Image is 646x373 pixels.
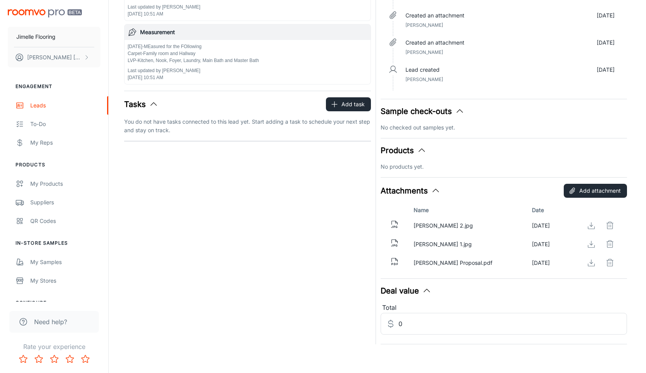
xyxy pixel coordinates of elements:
button: [PERSON_NAME] [PERSON_NAME] [8,47,100,67]
p: Leutz 1.jpg [414,240,526,249]
button: Products [381,145,426,156]
div: Jul 3, 2025, 10:50 AM [532,221,559,230]
button: Rate 3 star [47,351,62,367]
img: Roomvo PRO Beta [8,9,82,17]
p: Leutz Proposal.pdf [414,259,526,267]
button: Jimelle Flooring [8,27,100,47]
p: Created an attachment [405,38,464,47]
span: [PERSON_NAME] [405,49,443,55]
div: Jul 3, 2025, 10:50 AM [532,259,559,267]
div: My Samples [30,258,100,266]
button: Measurement[DATE]-MEasured for the FOllowing Carpet-Family room and Hallway LVP-Kitchen, Nook, Fo... [125,24,371,84]
button: Deal value [381,285,431,297]
p: [DATE]-MEasured for the FOllowing Carpet-Family room and Hallway LVP-Kitchen, Nook, Foyer, Laundr... [128,43,259,64]
h6: Measurement [140,28,367,36]
p: [PERSON_NAME] [PERSON_NAME] [27,53,82,62]
button: Sample check-outs [381,105,464,117]
p: Lead created [405,66,440,74]
p: Last updated by [PERSON_NAME] [128,3,230,10]
button: Add task [326,97,371,111]
p: No products yet. [381,162,627,171]
th: Name [410,204,529,216]
span: [PERSON_NAME] [405,22,443,28]
div: QR Codes [30,217,100,225]
p: [DATE] [597,66,615,74]
div: Total [381,303,627,313]
p: Rate your experience [6,342,102,351]
div: Suppliers [30,198,100,207]
button: Rate 5 star [78,351,93,367]
th: Date [529,204,562,216]
p: [DATE] [597,38,615,47]
div: My Products [30,180,100,188]
p: [DATE] [597,11,615,20]
button: Tasks [124,98,158,110]
button: Add attachment [564,184,627,198]
p: No checked out samples yet. [381,123,627,132]
div: Leads [30,101,100,110]
button: Attachments [381,185,440,197]
div: My Reps [30,138,100,147]
span: Need help? [34,317,67,326]
p: Leutz 2.jpg [414,221,526,230]
div: My Stores [30,276,100,285]
div: Jul 3, 2025, 10:50 AM [532,240,559,249]
p: Jimelle Flooring [16,33,55,41]
input: Estimated deal value [398,313,627,335]
p: Created an attachment [405,11,464,20]
button: Rate 1 star [16,351,31,367]
button: Rate 4 star [62,351,78,367]
button: Rate 2 star [31,351,47,367]
p: You do not have tasks connected to this lead yet. Start adding a task to schedule your next step ... [124,117,371,135]
p: [DATE] 10:51 AM [128,74,259,81]
p: Last updated by [PERSON_NAME] [128,67,259,74]
span: [PERSON_NAME] [405,76,443,82]
p: [DATE] 10:51 AM [128,10,230,17]
div: To-do [30,120,100,128]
